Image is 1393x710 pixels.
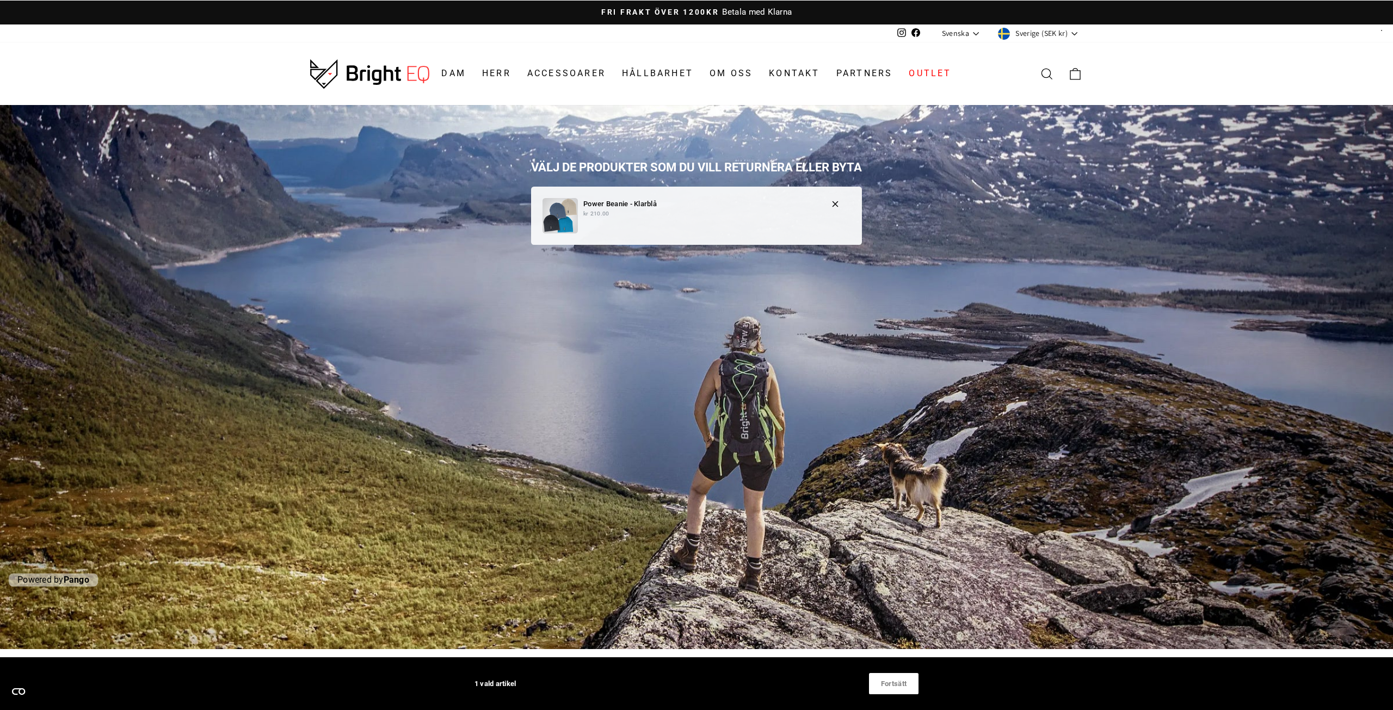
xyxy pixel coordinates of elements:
a: Accessoarer [519,63,614,85]
a: Kontakt [761,63,828,85]
p: Powered by [9,573,98,587]
a: Herr [474,63,519,85]
p: kr 210.00 [583,209,820,218]
a: Partners [828,63,901,85]
ul: Primary [433,63,959,85]
a: Outlet [901,63,959,85]
span: Betala med Klarna [719,7,792,17]
span: Sverige (SEK kr) [1010,28,1068,39]
button: Svenska [939,25,984,41]
a: Pango [64,575,89,585]
a: Om oss [701,63,761,85]
a: Hållbarhet [614,63,701,85]
span: Svenska [942,28,969,39]
h1: Välj de produkter som du vill returnera eller byta [531,159,862,175]
img: pwrbeanie-all-02.jpg [543,198,578,233]
button: Open CMP widget [5,678,32,705]
button: Sverige (SEK kr) [995,24,1083,42]
a: Dam [433,63,474,85]
p: Power Beanie - Klarblå [583,198,820,209]
span: Fri frakt över 1200kr [601,8,719,16]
